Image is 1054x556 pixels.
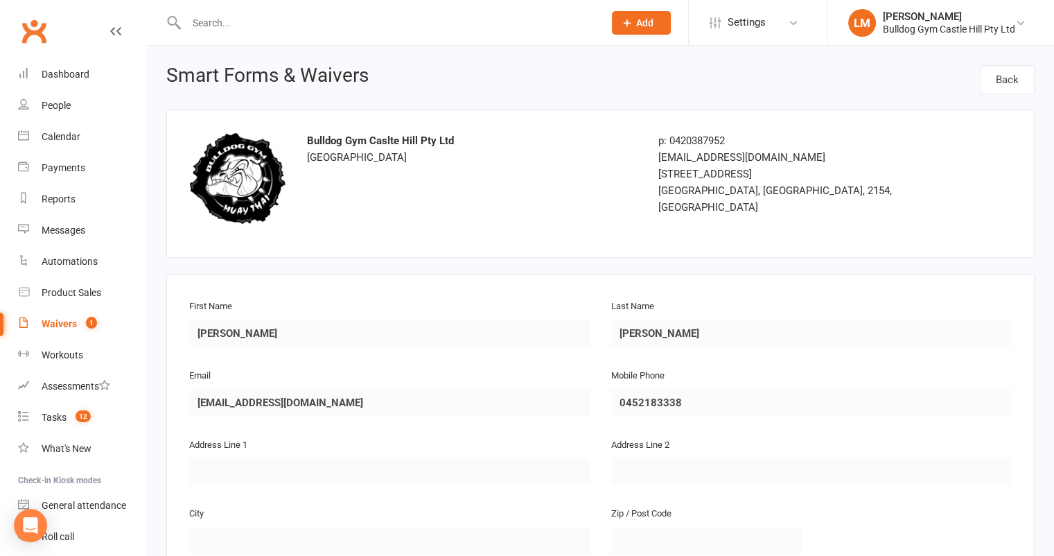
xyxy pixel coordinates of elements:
[307,134,454,147] strong: Bulldog Gym Caslte Hill Pty Ltd
[658,149,919,166] div: [EMAIL_ADDRESS][DOMAIN_NAME]
[42,381,110,392] div: Assessments
[42,500,126,511] div: General attendance
[18,340,146,371] a: Workouts
[42,162,85,173] div: Payments
[189,132,286,225] img: image1595994621.png
[182,13,594,33] input: Search...
[42,287,101,298] div: Product Sales
[307,132,638,166] div: [GEOGRAPHIC_DATA]
[883,10,1015,23] div: [PERSON_NAME]
[189,299,232,314] label: First Name
[658,132,919,149] div: p: 0420387952
[18,59,146,90] a: Dashboard
[42,69,89,80] div: Dashboard
[658,182,919,216] div: [GEOGRAPHIC_DATA], [GEOGRAPHIC_DATA], 2154, [GEOGRAPHIC_DATA]
[611,299,654,314] label: Last Name
[42,349,83,360] div: Workouts
[18,184,146,215] a: Reports
[166,65,369,90] h1: Smart Forms & Waivers
[189,369,211,383] label: Email
[18,402,146,433] a: Tasks 12
[42,225,85,236] div: Messages
[636,17,653,28] span: Add
[18,246,146,277] a: Automations
[42,318,77,329] div: Waivers
[18,433,146,464] a: What's New
[18,490,146,521] a: General attendance kiosk mode
[17,14,51,49] a: Clubworx
[14,509,47,542] div: Open Intercom Messenger
[42,100,71,111] div: People
[980,65,1035,94] a: Back
[18,121,146,153] a: Calendar
[658,166,919,182] div: [STREET_ADDRESS]
[76,410,91,422] span: 12
[611,438,669,453] label: Address Line 2
[18,309,146,340] a: Waivers 1
[42,531,74,542] div: Roll call
[18,90,146,121] a: People
[42,256,98,267] div: Automations
[42,412,67,423] div: Tasks
[883,23,1015,35] div: Bulldog Gym Castle Hill Pty Ltd
[189,438,247,453] label: Address Line 1
[611,507,671,521] label: Zip / Post Code
[18,521,146,553] a: Roll call
[189,507,204,521] label: City
[18,153,146,184] a: Payments
[42,131,80,142] div: Calendar
[18,277,146,309] a: Product Sales
[86,317,97,329] span: 1
[18,215,146,246] a: Messages
[612,11,671,35] button: Add
[42,193,76,205] div: Reports
[728,7,766,38] span: Settings
[18,371,146,402] a: Assessments
[42,443,91,454] div: What's New
[848,9,876,37] div: LM
[611,369,665,383] label: Mobile Phone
